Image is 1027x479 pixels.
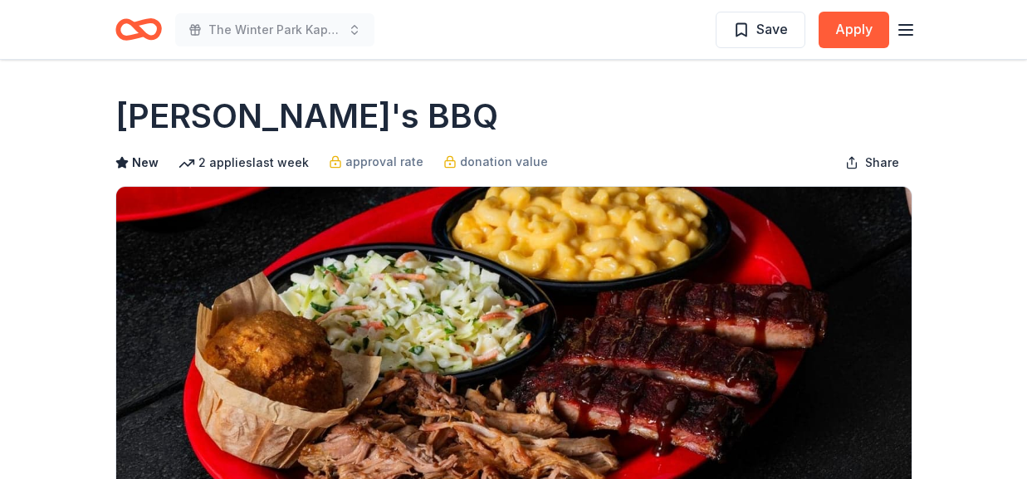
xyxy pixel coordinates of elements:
button: Apply [819,12,889,48]
a: approval rate [329,152,423,172]
span: New [132,153,159,173]
span: donation value [460,152,548,172]
div: 2 applies last week [179,153,309,173]
span: approval rate [345,152,423,172]
h1: [PERSON_NAME]'s BBQ [115,93,498,139]
button: The Winter Park Kappa League Induction Ceremony [175,13,374,46]
span: Share [865,153,899,173]
a: Home [115,10,162,49]
button: Save [716,12,805,48]
span: Save [756,18,788,40]
span: The Winter Park Kappa League Induction Ceremony [208,20,341,40]
a: donation value [443,152,548,172]
button: Share [832,146,912,179]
